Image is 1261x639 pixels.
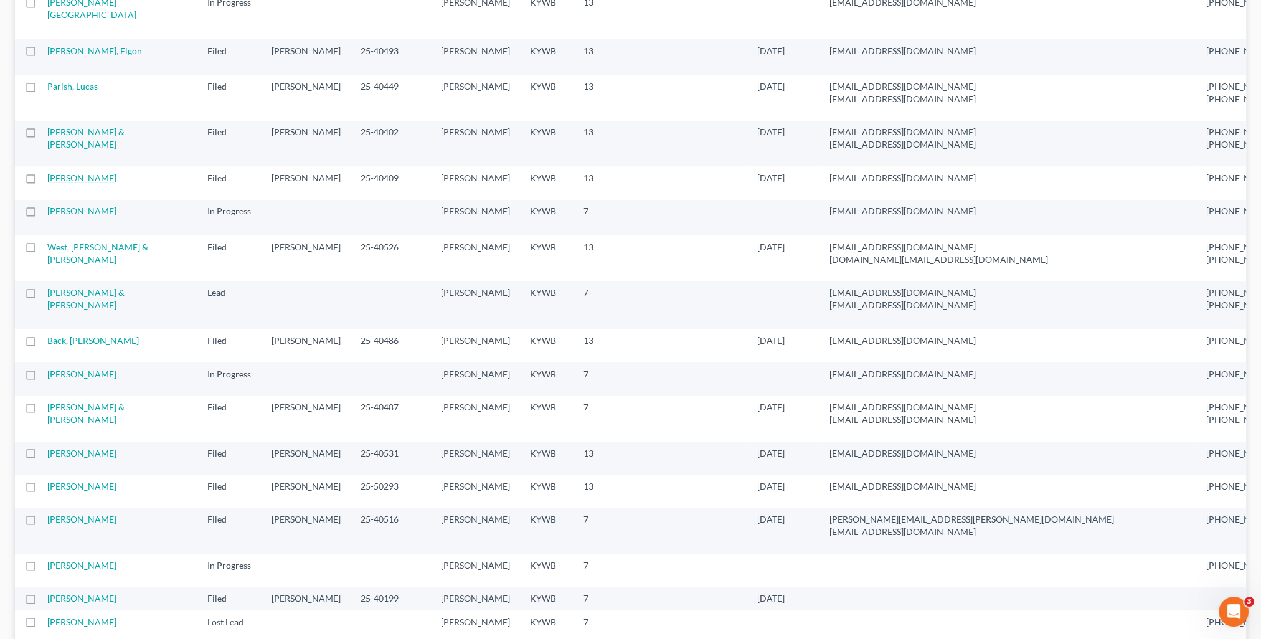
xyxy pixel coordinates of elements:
[262,166,351,199] td: [PERSON_NAME]
[829,241,1186,266] pre: [EMAIL_ADDRESS][DOMAIN_NAME] [DOMAIN_NAME][EMAIL_ADDRESS][DOMAIN_NAME]
[520,442,574,475] td: KYWB
[574,508,636,554] td: 7
[829,401,1186,426] pre: [EMAIL_ADDRESS][DOMAIN_NAME] [EMAIL_ADDRESS][DOMAIN_NAME]
[351,39,431,75] td: 25-40493
[351,166,431,199] td: 25-40409
[431,362,520,395] td: [PERSON_NAME]
[47,173,116,183] a: [PERSON_NAME]
[197,362,262,395] td: In Progress
[197,442,262,475] td: Filed
[829,513,1186,538] pre: [PERSON_NAME][EMAIL_ADDRESS][PERSON_NAME][DOMAIN_NAME] [EMAIL_ADDRESS][DOMAIN_NAME]
[431,508,520,554] td: [PERSON_NAME]
[574,121,636,166] td: 13
[431,587,520,610] td: [PERSON_NAME]
[47,206,116,216] a: [PERSON_NAME]
[574,475,636,508] td: 13
[747,121,819,166] td: [DATE]
[574,166,636,199] td: 13
[47,481,116,491] a: [PERSON_NAME]
[262,329,351,362] td: [PERSON_NAME]
[262,75,351,120] td: [PERSON_NAME]
[351,75,431,120] td: 25-40449
[262,235,351,281] td: [PERSON_NAME]
[1219,597,1249,627] iframe: Intercom live chat
[197,475,262,508] td: Filed
[197,235,262,281] td: Filed
[431,235,520,281] td: [PERSON_NAME]
[747,75,819,120] td: [DATE]
[262,508,351,554] td: [PERSON_NAME]
[574,587,636,610] td: 7
[829,80,1186,105] pre: [EMAIL_ADDRESS][DOMAIN_NAME] [EMAIL_ADDRESS][DOMAIN_NAME]
[520,166,574,199] td: KYWB
[520,362,574,395] td: KYWB
[197,587,262,610] td: Filed
[262,475,351,508] td: [PERSON_NAME]
[262,587,351,610] td: [PERSON_NAME]
[431,75,520,120] td: [PERSON_NAME]
[197,121,262,166] td: Filed
[520,39,574,75] td: KYWB
[262,121,351,166] td: [PERSON_NAME]
[197,200,262,235] td: In Progress
[431,200,520,235] td: [PERSON_NAME]
[351,442,431,475] td: 25-40531
[262,39,351,75] td: [PERSON_NAME]
[197,508,262,554] td: Filed
[197,554,262,587] td: In Progress
[47,402,125,425] a: [PERSON_NAME] & [PERSON_NAME]
[829,205,1186,217] pre: [EMAIL_ADDRESS][DOMAIN_NAME]
[431,475,520,508] td: [PERSON_NAME]
[47,242,148,265] a: West, [PERSON_NAME] & [PERSON_NAME]
[197,39,262,75] td: Filed
[574,362,636,395] td: 7
[829,172,1186,184] pre: [EMAIL_ADDRESS][DOMAIN_NAME]
[47,45,142,56] a: [PERSON_NAME], Elgon
[197,281,262,329] td: Lead
[47,335,139,346] a: Back, [PERSON_NAME]
[47,287,125,310] a: [PERSON_NAME] & [PERSON_NAME]
[47,560,116,570] a: [PERSON_NAME]
[747,508,819,554] td: [DATE]
[262,396,351,442] td: [PERSON_NAME]
[829,126,1186,151] pre: [EMAIL_ADDRESS][DOMAIN_NAME] [EMAIL_ADDRESS][DOMAIN_NAME]
[747,166,819,199] td: [DATE]
[431,166,520,199] td: [PERSON_NAME]
[574,554,636,587] td: 7
[520,235,574,281] td: KYWB
[47,369,116,379] a: [PERSON_NAME]
[47,81,98,92] a: Parish, Lucas
[829,286,1186,311] pre: [EMAIL_ADDRESS][DOMAIN_NAME] [EMAIL_ADDRESS][DOMAIN_NAME]
[431,329,520,362] td: [PERSON_NAME]
[197,396,262,442] td: Filed
[829,334,1186,347] pre: [EMAIL_ADDRESS][DOMAIN_NAME]
[351,475,431,508] td: 25-50293
[829,368,1186,381] pre: [EMAIL_ADDRESS][DOMAIN_NAME]
[262,442,351,475] td: [PERSON_NAME]
[431,554,520,587] td: [PERSON_NAME]
[747,329,819,362] td: [DATE]
[520,281,574,329] td: KYWB
[829,480,1186,493] pre: [EMAIL_ADDRESS][DOMAIN_NAME]
[520,200,574,235] td: KYWB
[197,75,262,120] td: Filed
[351,508,431,554] td: 25-40516
[197,329,262,362] td: Filed
[520,329,574,362] td: KYWB
[747,39,819,75] td: [DATE]
[747,442,819,475] td: [DATE]
[431,396,520,442] td: [PERSON_NAME]
[747,475,819,508] td: [DATE]
[351,121,431,166] td: 25-40402
[829,447,1186,460] pre: [EMAIL_ADDRESS][DOMAIN_NAME]
[351,329,431,362] td: 25-40486
[747,587,819,610] td: [DATE]
[520,587,574,610] td: KYWB
[574,200,636,235] td: 7
[351,235,431,281] td: 25-40526
[47,593,116,603] a: [PERSON_NAME]
[747,396,819,442] td: [DATE]
[520,475,574,508] td: KYWB
[747,235,819,281] td: [DATE]
[47,617,116,627] a: [PERSON_NAME]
